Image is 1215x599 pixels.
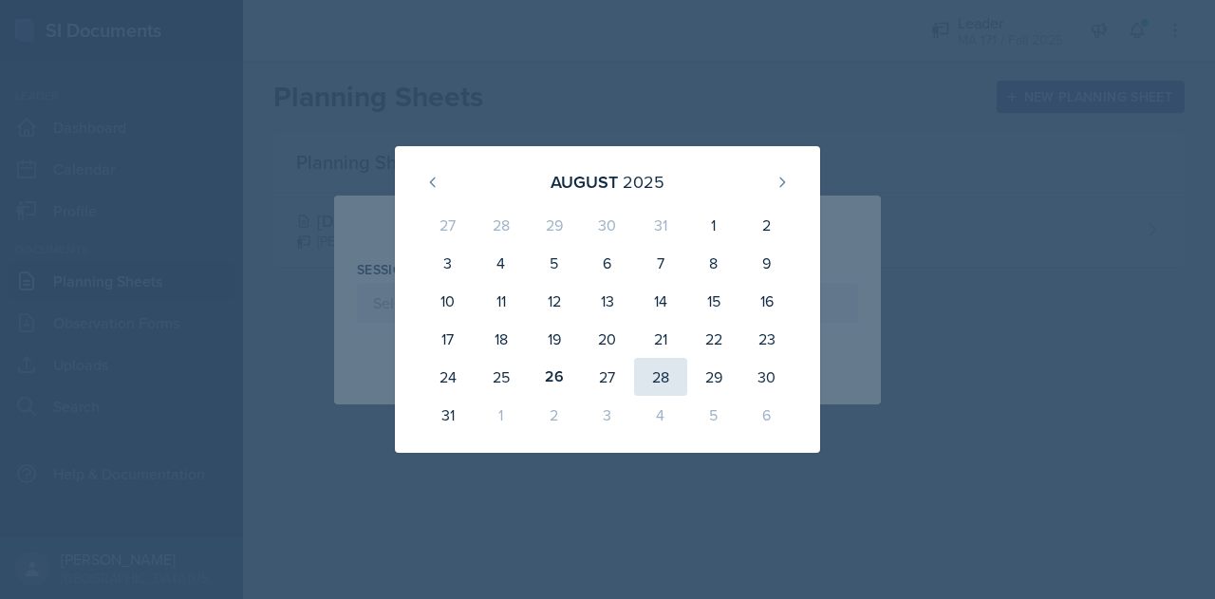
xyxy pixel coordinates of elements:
div: 13 [581,282,634,320]
div: 11 [475,282,528,320]
div: 16 [740,282,794,320]
div: 21 [634,320,687,358]
div: 4 [634,396,687,434]
div: 24 [421,358,475,396]
div: 1 [475,396,528,434]
div: 3 [421,244,475,282]
div: 30 [740,358,794,396]
div: 12 [528,282,581,320]
div: 15 [687,282,740,320]
div: 2 [528,396,581,434]
div: 4 [475,244,528,282]
div: 22 [687,320,740,358]
div: 31 [634,206,687,244]
div: 5 [528,244,581,282]
div: 29 [528,206,581,244]
div: 6 [581,244,634,282]
div: 19 [528,320,581,358]
div: 17 [421,320,475,358]
div: 7 [634,244,687,282]
div: 27 [421,206,475,244]
div: 6 [740,396,794,434]
div: 18 [475,320,528,358]
div: 25 [475,358,528,396]
div: 14 [634,282,687,320]
div: 28 [475,206,528,244]
div: 10 [421,282,475,320]
div: 28 [634,358,687,396]
div: 20 [581,320,634,358]
div: 26 [528,358,581,396]
div: 23 [740,320,794,358]
div: 8 [687,244,740,282]
div: 31 [421,396,475,434]
div: 3 [581,396,634,434]
div: 1 [687,206,740,244]
div: 29 [687,358,740,396]
div: 5 [687,396,740,434]
div: 2025 [623,169,664,195]
div: 27 [581,358,634,396]
div: 9 [740,244,794,282]
div: 2 [740,206,794,244]
div: 30 [581,206,634,244]
div: August [551,169,618,195]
